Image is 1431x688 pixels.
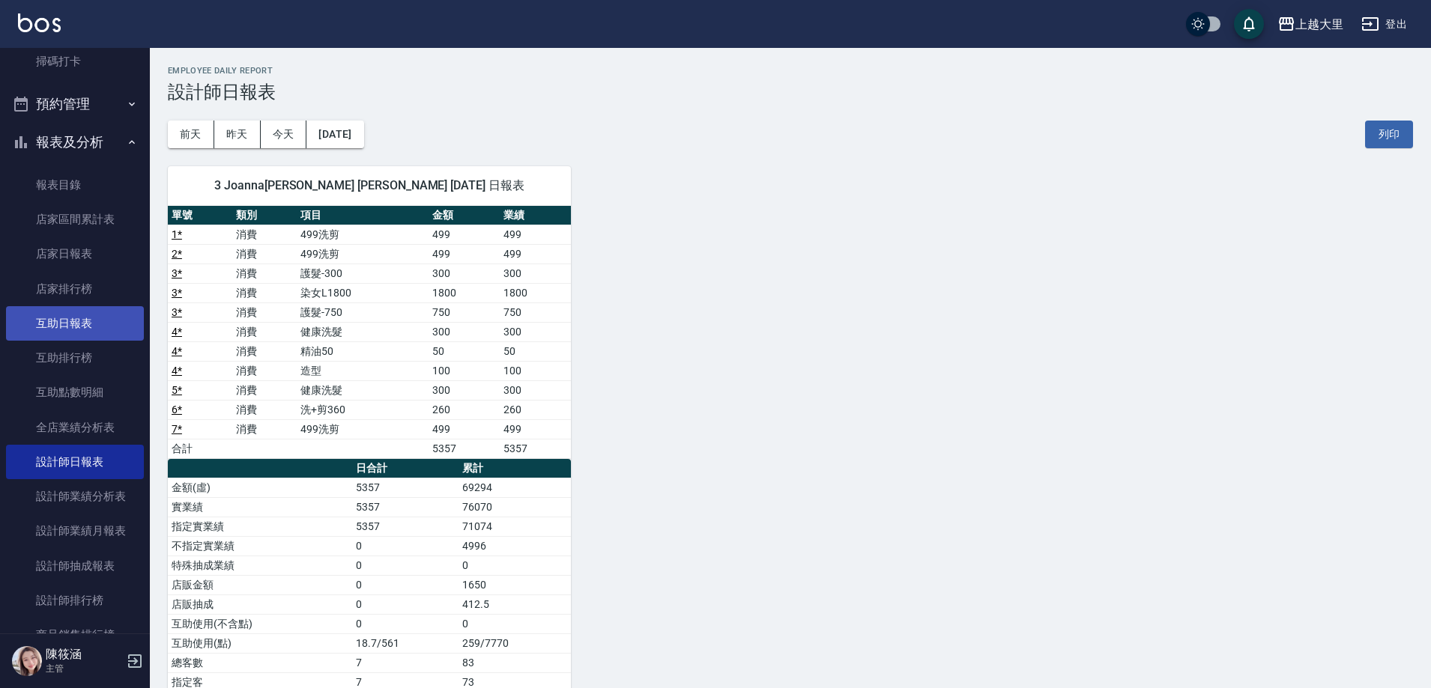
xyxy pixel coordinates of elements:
button: 昨天 [214,121,261,148]
div: 上越大里 [1295,15,1343,34]
td: 5357 [429,439,500,458]
td: 412.5 [459,594,571,614]
td: 健康洗髮 [297,322,429,341]
td: 499洗剪 [297,419,429,439]
th: 累計 [459,459,571,478]
h2: Employee Daily Report [168,66,1413,76]
td: 消費 [232,419,297,439]
th: 類別 [232,206,297,225]
a: 設計師業績月報表 [6,514,144,548]
th: 業績 [500,206,571,225]
th: 日合計 [352,459,459,478]
td: 店販金額 [168,575,352,594]
td: 消費 [232,225,297,244]
a: 互助日報表 [6,306,144,341]
button: [DATE] [306,121,363,148]
a: 商品銷售排行榜 [6,618,144,652]
button: 登出 [1355,10,1413,38]
td: 染女L1800 [297,283,429,302]
a: 掃碼打卡 [6,44,144,79]
h3: 設計師日報表 [168,82,1413,103]
td: 消費 [232,400,297,419]
td: 消費 [232,264,297,283]
td: 0 [352,536,459,555]
td: 7 [352,653,459,672]
td: 300 [429,264,500,283]
p: 主管 [46,662,122,675]
a: 互助點數明細 [6,375,144,410]
td: 精油50 [297,341,429,361]
td: 83 [459,653,571,672]
th: 金額 [429,206,500,225]
td: 100 [429,361,500,380]
td: 互助使用(不含點) [168,614,352,633]
a: 全店業績分析表 [6,410,144,445]
td: 0 [352,555,459,575]
td: 1800 [500,283,571,302]
td: 499 [429,225,500,244]
td: 0 [459,614,571,633]
td: 5357 [500,439,571,458]
td: 金額(虛) [168,478,352,497]
a: 報表目錄 [6,168,144,202]
a: 設計師抽成報表 [6,549,144,583]
button: save [1234,9,1264,39]
td: 50 [500,341,571,361]
td: 300 [500,380,571,400]
td: 71074 [459,517,571,536]
td: 指定實業績 [168,517,352,536]
button: 預約管理 [6,85,144,124]
th: 項目 [297,206,429,225]
img: Logo [18,13,61,32]
td: 健康洗髮 [297,380,429,400]
td: 300 [429,380,500,400]
td: 消費 [232,322,297,341]
td: 5357 [352,497,459,517]
td: 260 [500,400,571,419]
td: 0 [352,575,459,594]
td: 499 [500,244,571,264]
th: 單號 [168,206,232,225]
td: 總客數 [168,653,352,672]
td: 造型 [297,361,429,380]
td: 0 [352,614,459,633]
td: 76070 [459,497,571,517]
td: 消費 [232,302,297,322]
td: 750 [500,302,571,322]
td: 499 [500,225,571,244]
td: 750 [429,302,500,322]
td: 消費 [232,380,297,400]
button: 今天 [261,121,307,148]
table: a dense table [168,206,571,459]
td: 50 [429,341,500,361]
td: 69294 [459,478,571,497]
a: 互助排行榜 [6,341,144,375]
td: 18.7/561 [352,633,459,653]
button: 列印 [1365,121,1413,148]
button: 前天 [168,121,214,148]
td: 499 [429,419,500,439]
td: 260 [429,400,500,419]
td: 1650 [459,575,571,594]
td: 不指定實業績 [168,536,352,555]
td: 合計 [168,439,232,458]
a: 設計師排行榜 [6,583,144,618]
span: 3 Joanna[PERSON_NAME] [PERSON_NAME] [DATE] 日報表 [186,178,553,193]
td: 300 [500,322,571,341]
td: 店販抽成 [168,594,352,614]
td: 300 [500,264,571,283]
a: 店家日報表 [6,237,144,271]
td: 消費 [232,341,297,361]
td: 實業績 [168,497,352,517]
td: 499 [429,244,500,264]
td: 消費 [232,361,297,380]
img: Person [12,646,42,676]
td: 洗+剪360 [297,400,429,419]
td: 護髮-750 [297,302,429,322]
td: 0 [352,594,459,614]
button: 上越大里 [1271,9,1349,40]
td: 5357 [352,517,459,536]
a: 設計師業績分析表 [6,479,144,514]
td: 互助使用(點) [168,633,352,653]
td: 0 [459,555,571,575]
